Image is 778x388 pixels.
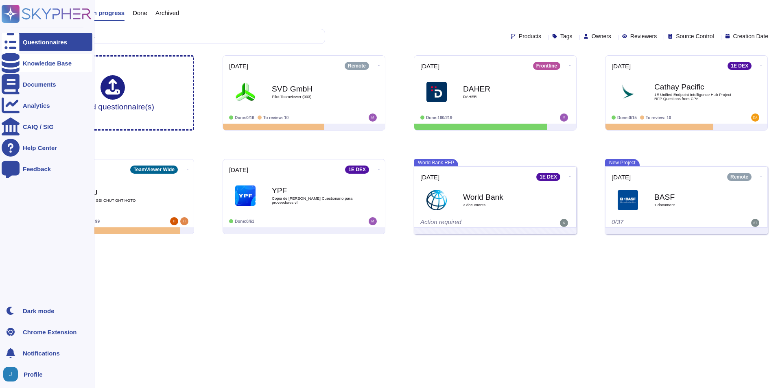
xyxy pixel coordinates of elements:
[2,323,92,341] a: Chrome Extension
[23,329,77,335] div: Chrome Extension
[170,217,178,225] img: user
[612,63,631,69] span: [DATE]
[2,75,92,93] a: Documents
[560,219,568,227] img: user
[23,145,57,151] div: Help Center
[2,54,92,72] a: Knowledge Base
[560,113,568,122] img: user
[617,116,637,120] span: Done: 0/15
[24,371,43,377] span: Profile
[426,190,447,210] img: Logo
[618,190,638,210] img: Logo
[23,81,56,87] div: Documents
[345,166,369,174] div: 1E DEX
[536,173,560,181] div: 1E DEX
[263,116,289,120] span: To review: 10
[155,10,179,16] span: Archived
[133,10,147,16] span: Done
[618,82,638,102] img: Logo
[2,365,24,383] button: user
[612,218,623,225] span: 0/37
[654,193,736,201] b: BASF
[23,124,54,130] div: CAIQ / SIG
[426,82,447,102] img: Logo
[463,95,544,99] span: DAHER
[560,33,573,39] span: Tags
[605,159,640,166] span: New Project
[229,167,248,173] span: [DATE]
[23,102,50,109] div: Analytics
[463,203,544,207] span: 3 document s
[420,63,439,69] span: [DATE]
[654,83,736,91] b: Cathay Pacific
[2,118,92,135] a: CAIQ / SIG
[272,85,353,93] b: SVD GmbH
[71,75,154,111] div: Upload questionnaire(s)
[612,174,631,180] span: [DATE]
[414,159,458,166] span: World Bank RFP
[130,166,178,174] div: TeamViewer Wide
[235,82,256,102] img: Logo
[345,62,369,70] div: Remote
[420,174,439,180] span: [DATE]
[728,62,752,70] div: 1E DEX
[23,166,51,172] div: Feedback
[272,95,353,99] span: Pilot Teamviewer (003)
[733,33,768,39] span: Creation Date
[426,116,452,120] span: Done: 180/219
[2,33,92,51] a: Questionnaires
[519,33,541,39] span: Products
[23,350,60,356] span: Notifications
[23,308,55,314] div: Dark mode
[369,113,377,122] img: user
[630,33,657,39] span: Reviewers
[463,85,544,93] b: DAHER
[32,29,325,44] input: Search by keywords
[91,10,125,16] span: In progress
[81,198,162,203] span: Clausier SSI CHUT GHT HGTO
[751,113,759,122] img: user
[533,62,560,70] div: Frontline
[81,189,162,196] b: CHU
[463,193,544,201] b: World Bank
[229,63,248,69] span: [DATE]
[235,185,256,206] img: Logo
[235,219,254,224] span: Done: 0/61
[180,217,188,225] img: user
[235,116,254,120] span: Done: 0/16
[23,39,67,45] div: Questionnaires
[2,160,92,178] a: Feedback
[676,33,714,39] span: Source Control
[654,203,736,207] span: 1 document
[272,187,353,194] b: YPF
[592,33,611,39] span: Owners
[369,217,377,225] img: user
[420,218,461,225] span: Action required
[751,219,759,227] img: user
[727,173,752,181] div: Remote
[2,139,92,157] a: Help Center
[2,96,92,114] a: Analytics
[23,60,72,66] div: Knowledge Base
[646,116,671,120] span: To review: 10
[654,93,736,100] span: 1E Unified Endpoint Intelligence Hub Project RFP Questions from CPA
[272,196,353,204] span: Copia de [PERSON_NAME] Cuestionario para proveedores vf
[3,367,18,381] img: user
